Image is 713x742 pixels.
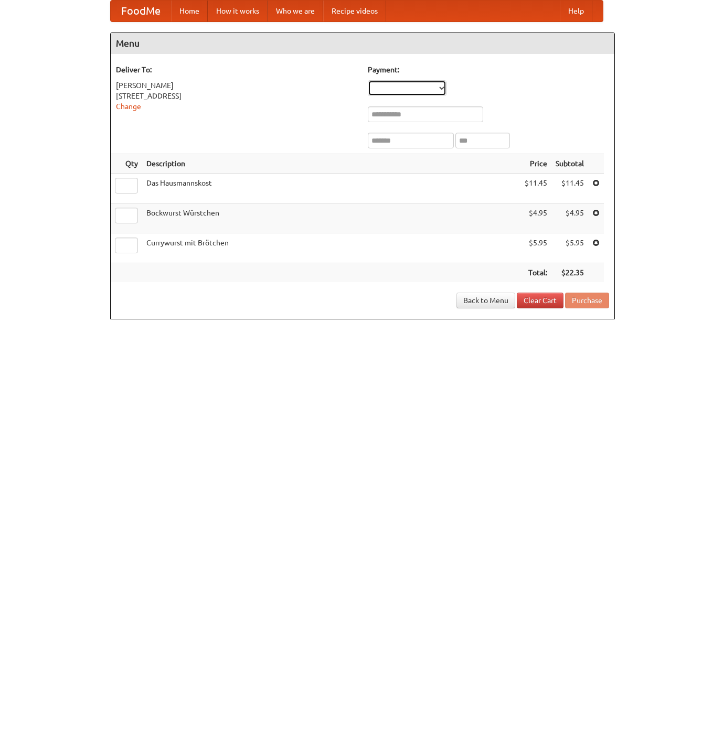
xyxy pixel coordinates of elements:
[116,64,357,75] h5: Deliver To:
[142,233,520,263] td: Currywurst mit Brötchen
[520,154,551,174] th: Price
[116,102,141,111] a: Change
[520,203,551,233] td: $4.95
[551,203,588,233] td: $4.95
[565,293,609,308] button: Purchase
[323,1,386,21] a: Recipe videos
[111,33,614,54] h4: Menu
[551,174,588,203] td: $11.45
[368,64,609,75] h5: Payment:
[456,293,515,308] a: Back to Menu
[551,233,588,263] td: $5.95
[517,293,563,308] a: Clear Cart
[208,1,268,21] a: How it works
[142,203,520,233] td: Bockwurst Würstchen
[560,1,592,21] a: Help
[520,263,551,283] th: Total:
[116,91,357,101] div: [STREET_ADDRESS]
[111,1,171,21] a: FoodMe
[551,154,588,174] th: Subtotal
[268,1,323,21] a: Who we are
[142,174,520,203] td: Das Hausmannskost
[142,154,520,174] th: Description
[111,154,142,174] th: Qty
[520,233,551,263] td: $5.95
[551,263,588,283] th: $22.35
[171,1,208,21] a: Home
[116,80,357,91] div: [PERSON_NAME]
[520,174,551,203] td: $11.45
